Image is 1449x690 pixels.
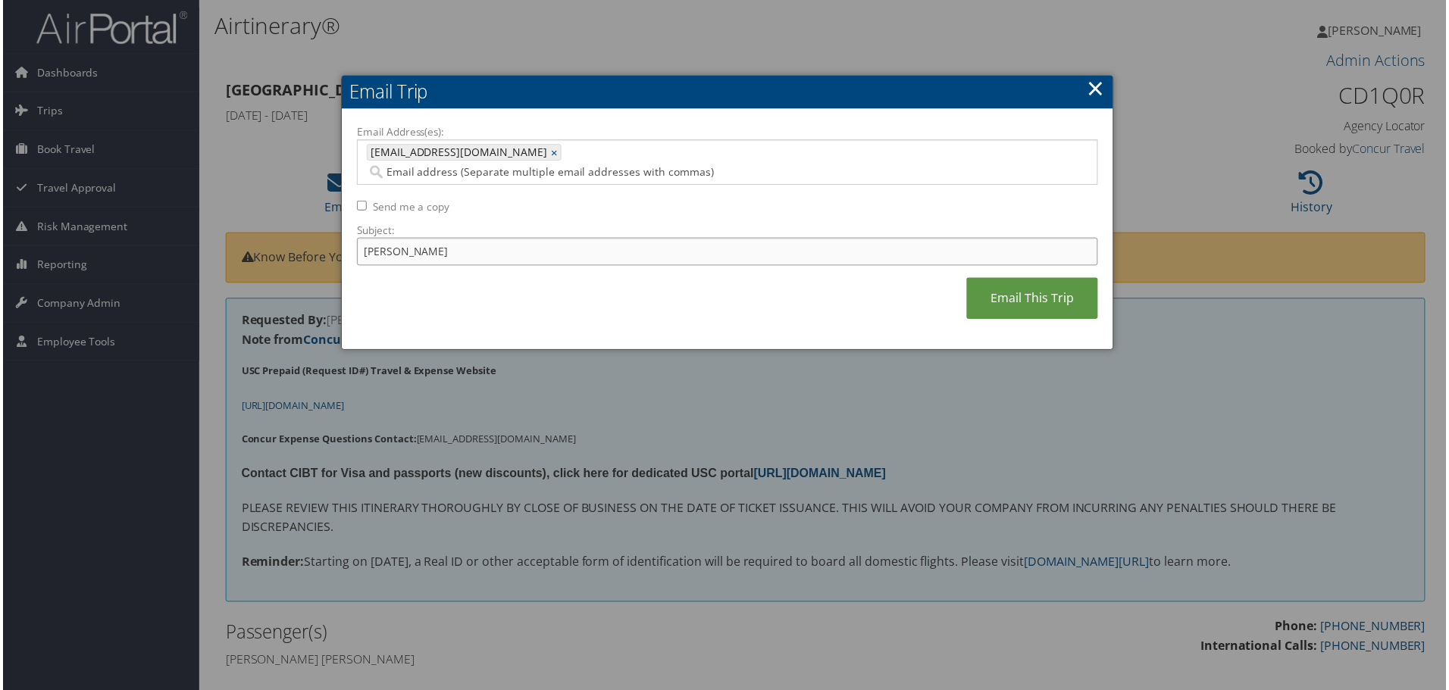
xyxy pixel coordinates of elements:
[355,125,1100,140] label: Email Address(es):
[340,76,1115,109] h2: Email Trip
[355,239,1100,267] input: Add a short subject for the email
[550,145,560,161] a: ×
[365,165,953,180] input: Email address (Separate multiple email addresses with commas)
[355,223,1100,239] label: Subject:
[1089,73,1106,104] a: ×
[366,145,546,161] span: [EMAIL_ADDRESS][DOMAIN_NAME]
[371,200,449,215] label: Send me a copy
[968,279,1100,320] a: Email This Trip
